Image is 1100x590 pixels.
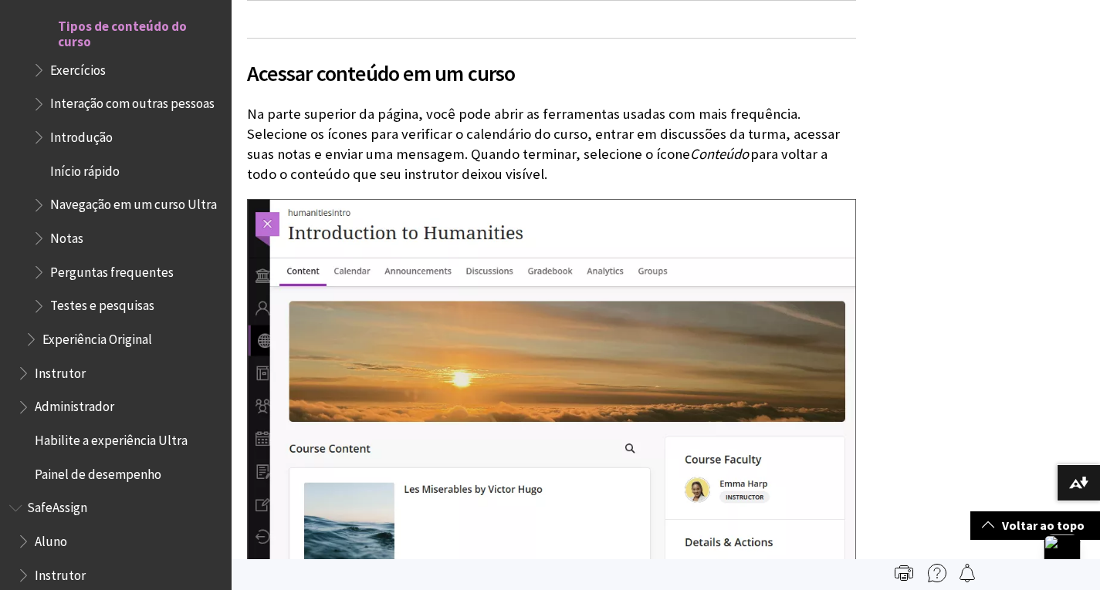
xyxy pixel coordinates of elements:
span: Testes e pesquisas [50,293,154,314]
span: Painel de desempenho [35,461,161,482]
span: Início rápido [50,158,120,179]
span: Navegação em um curso Ultra [50,192,217,213]
span: Experiência Original [42,326,152,347]
h2: Acessar conteúdo em um curso [247,38,856,89]
a: Voltar ao topo [970,511,1100,540]
span: Interação com outras pessoas [50,91,215,112]
span: Exercícios [50,57,106,78]
span: Administrador [35,394,114,415]
span: Tipos de conteúdo do curso [58,13,221,49]
span: Introdução [50,124,113,145]
img: Follow this page [958,564,976,582]
p: Na parte superior da página, você pode abrir as ferramentas usadas com mais frequência. Selecione... [247,104,856,185]
span: Aluno [35,528,67,549]
span: Notas [50,225,83,246]
span: Perguntas frequentes [50,259,174,280]
span: Instrutor [35,562,86,583]
img: More help [928,564,946,582]
span: Conteúdo [690,145,749,163]
span: Instrutor [35,360,86,381]
span: SafeAssign [27,495,87,516]
img: Print [895,564,913,582]
span: Habilite a experiência Ultra [35,427,188,448]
